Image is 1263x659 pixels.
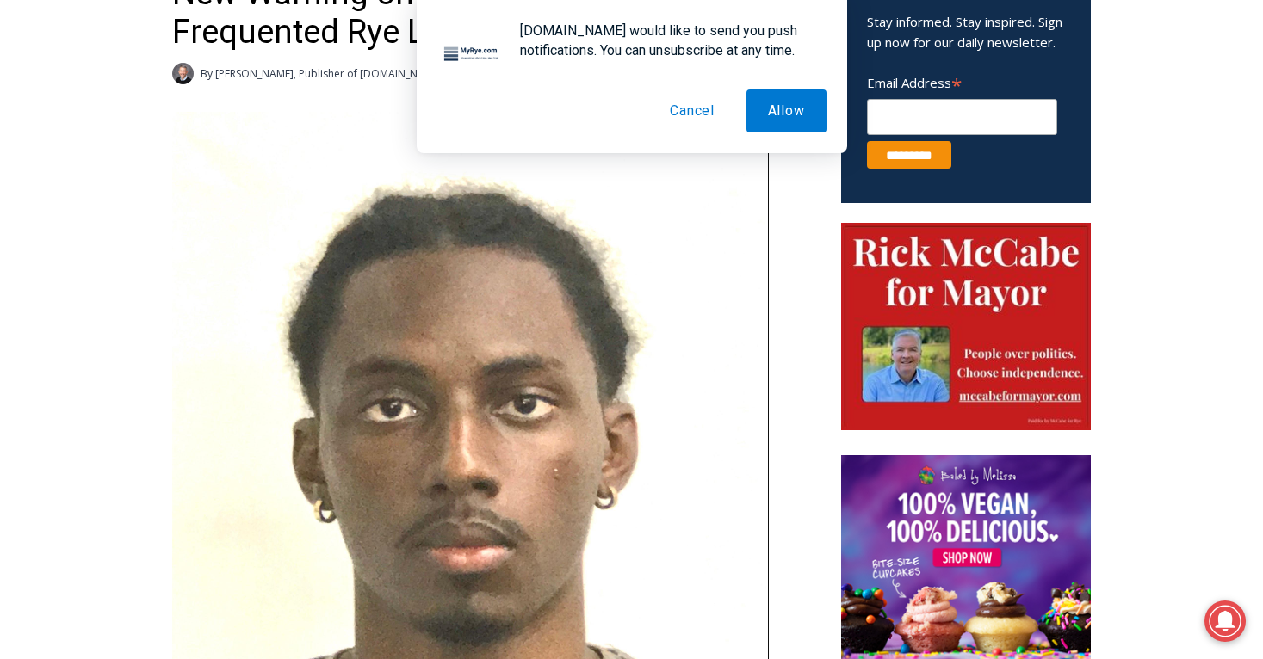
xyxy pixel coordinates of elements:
[746,89,827,132] button: Allow
[841,223,1091,431] img: McCabe for Mayor
[414,167,834,214] a: Intern @ [DOMAIN_NAME]
[437,21,506,89] img: notification icon
[450,171,798,210] span: Intern @ [DOMAIN_NAME]
[506,21,827,60] div: [DOMAIN_NAME] would like to send you push notifications. You can unsubscribe at any time.
[648,89,736,132] button: Cancel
